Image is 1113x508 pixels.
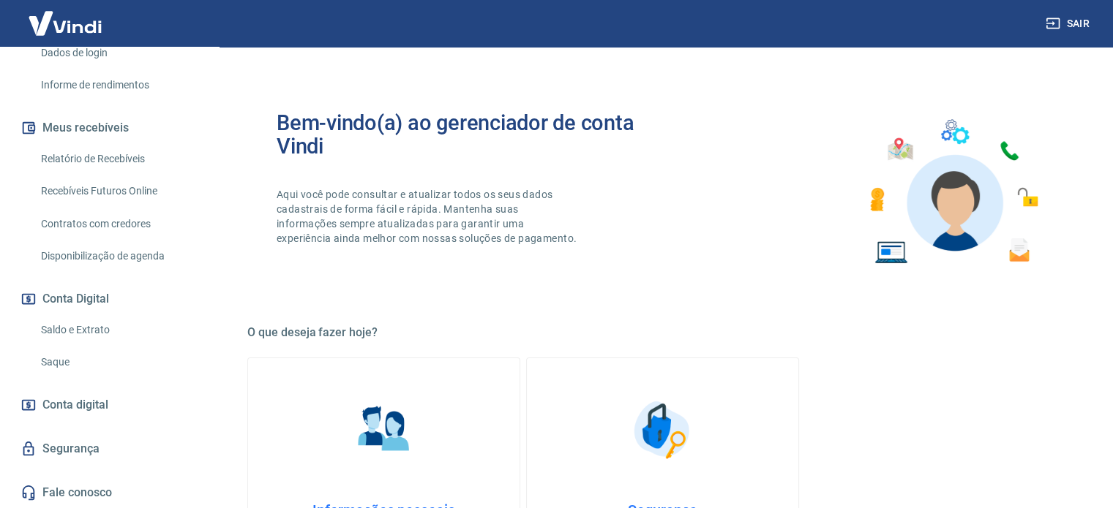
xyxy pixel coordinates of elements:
[18,283,201,315] button: Conta Digital
[35,176,201,206] a: Recebíveis Futuros Online
[348,393,421,466] img: Informações pessoais
[35,347,201,377] a: Saque
[42,395,108,415] span: Conta digital
[18,1,113,45] img: Vindi
[277,187,580,246] p: Aqui você pode consultar e atualizar todos os seus dados cadastrais de forma fácil e rápida. Mant...
[18,389,201,421] a: Conta digital
[35,144,201,174] a: Relatório de Recebíveis
[35,209,201,239] a: Contratos com credores
[18,112,201,144] button: Meus recebíveis
[626,393,700,466] img: Segurança
[857,111,1049,273] img: Imagem de um avatar masculino com diversos icones exemplificando as funcionalidades do gerenciado...
[35,315,201,345] a: Saldo e Extrato
[35,38,201,68] a: Dados de login
[35,241,201,271] a: Disponibilização de agenda
[18,433,201,465] a: Segurança
[35,70,201,100] a: Informe de rendimentos
[277,111,663,158] h2: Bem-vindo(a) ao gerenciador de conta Vindi
[1043,10,1095,37] button: Sair
[247,325,1078,340] h5: O que deseja fazer hoje?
